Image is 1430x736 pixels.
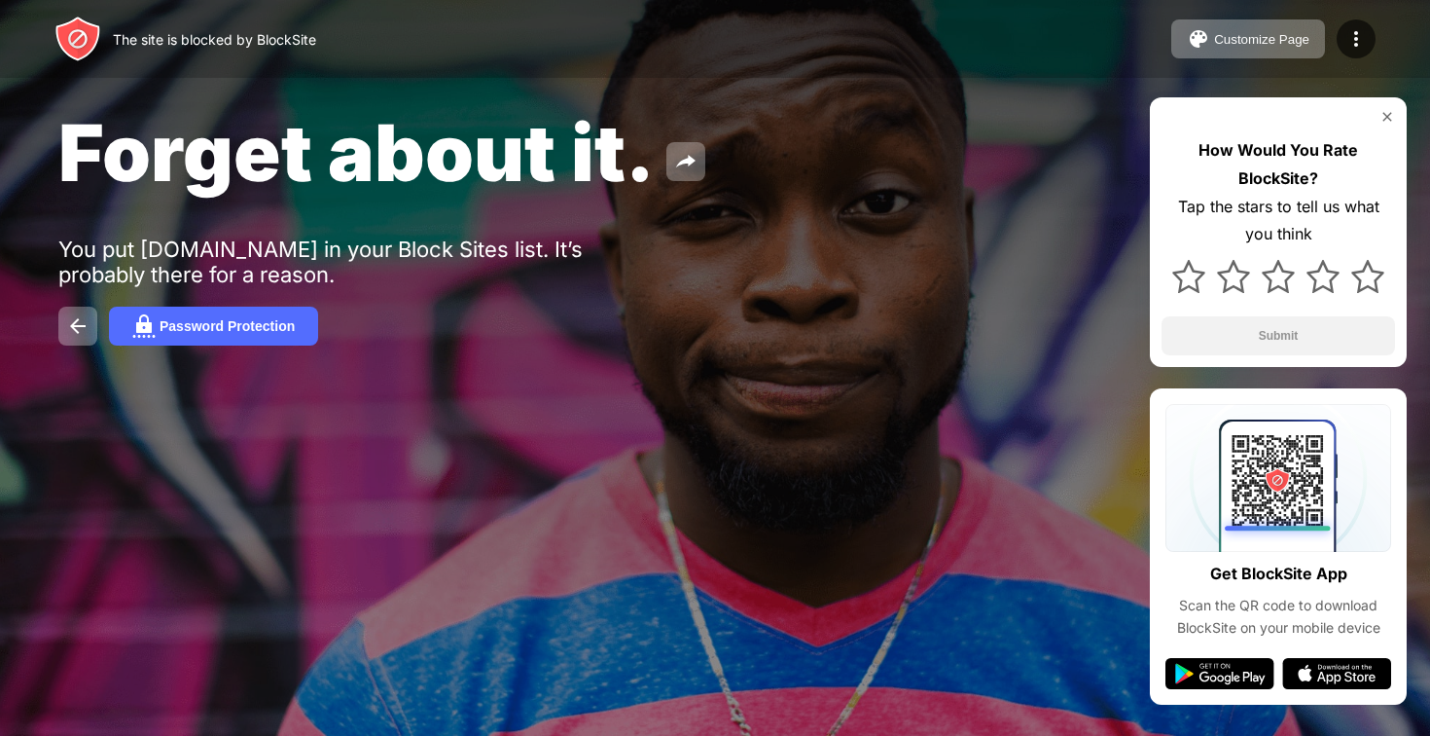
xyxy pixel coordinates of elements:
[1217,260,1250,293] img: star.svg
[1165,595,1391,639] div: Scan the QR code to download BlockSite on your mobile device
[1210,560,1347,588] div: Get BlockSite App
[132,314,156,338] img: password.svg
[674,150,697,173] img: share.svg
[160,318,295,334] div: Password Protection
[1214,32,1309,47] div: Customize Page
[1306,260,1340,293] img: star.svg
[1262,260,1295,293] img: star.svg
[58,491,518,713] iframe: Banner
[1351,260,1384,293] img: star.svg
[113,31,316,48] div: The site is blocked by BlockSite
[1379,109,1395,125] img: rate-us-close.svg
[1165,404,1391,552] img: qrcode.svg
[1162,316,1395,355] button: Submit
[1162,193,1395,249] div: Tap the stars to tell us what you think
[1162,136,1395,193] div: How Would You Rate BlockSite?
[66,314,89,338] img: back.svg
[58,105,655,200] span: Forget about it.
[1171,19,1325,58] button: Customize Page
[58,237,660,287] div: You put [DOMAIN_NAME] in your Block Sites list. It’s probably there for a reason.
[54,16,101,62] img: header-logo.svg
[1282,658,1391,689] img: app-store.svg
[1165,658,1274,689] img: google-play.svg
[109,307,318,346] button: Password Protection
[1187,27,1210,51] img: pallet.svg
[1172,260,1205,293] img: star.svg
[1344,27,1368,51] img: menu-icon.svg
